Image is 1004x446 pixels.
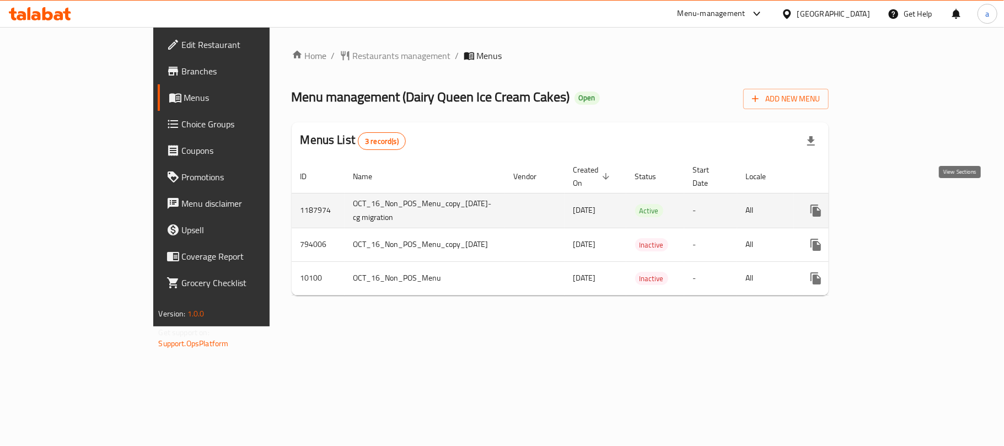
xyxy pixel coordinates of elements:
span: 3 record(s) [358,136,405,147]
a: Coverage Report [158,243,321,270]
span: Add New Menu [752,92,820,106]
span: Menu management ( Dairy Queen Ice Cream Cakes ) [292,84,570,109]
span: 1.0.0 [187,307,205,321]
span: Branches [182,65,312,78]
span: Promotions [182,170,312,184]
td: All [737,228,794,261]
a: Upsell [158,217,321,243]
li: / [331,49,335,62]
span: Upsell [182,223,312,237]
span: Open [575,93,600,103]
td: - [684,228,737,261]
table: enhanced table [292,160,917,295]
li: / [455,49,459,62]
a: Choice Groups [158,111,321,137]
a: Menu disclaimer [158,190,321,217]
td: All [737,261,794,295]
td: - [684,261,737,295]
h2: Menus List [300,132,406,150]
span: Inactive [635,239,668,251]
span: Created On [573,163,613,190]
span: ID [300,170,321,183]
span: Vendor [514,170,551,183]
span: Menus [184,91,312,104]
span: Choice Groups [182,117,312,131]
div: Active [635,204,663,217]
span: Name [353,170,387,183]
span: Inactive [635,272,668,285]
th: Actions [794,160,917,194]
span: Active [635,205,663,217]
span: Status [635,170,671,183]
span: Version: [159,307,186,321]
span: a [985,8,989,20]
span: Menus [477,49,502,62]
td: All [737,193,794,228]
td: OCT_16_Non_POS_Menu_copy_[DATE]-cg migration [345,193,505,228]
a: Grocery Checklist [158,270,321,296]
span: Grocery Checklist [182,276,312,289]
a: Menus [158,84,321,111]
span: Menu disclaimer [182,197,312,210]
button: Add New Menu [743,89,829,109]
div: Menu-management [678,7,745,20]
div: [GEOGRAPHIC_DATA] [797,8,870,20]
div: Export file [798,128,824,154]
a: Edit Restaurant [158,31,321,58]
span: Get support on: [159,325,210,340]
span: Locale [746,170,781,183]
button: more [803,265,829,292]
span: [DATE] [573,271,596,285]
span: [DATE] [573,203,596,217]
td: OCT_16_Non_POS_Menu_copy_[DATE] [345,228,505,261]
nav: breadcrumb [292,49,829,62]
a: Branches [158,58,321,84]
span: Coupons [182,144,312,157]
td: OCT_16_Non_POS_Menu [345,261,505,295]
div: Open [575,92,600,105]
a: Restaurants management [340,49,451,62]
a: Support.OpsPlatform [159,336,229,351]
a: Promotions [158,164,321,190]
span: Coverage Report [182,250,312,263]
span: Restaurants management [353,49,451,62]
button: more [803,232,829,258]
div: Total records count [358,132,406,150]
span: Edit Restaurant [182,38,312,51]
a: Coupons [158,137,321,164]
td: - [684,193,737,228]
button: more [803,197,829,224]
span: Start Date [693,163,724,190]
span: [DATE] [573,237,596,251]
